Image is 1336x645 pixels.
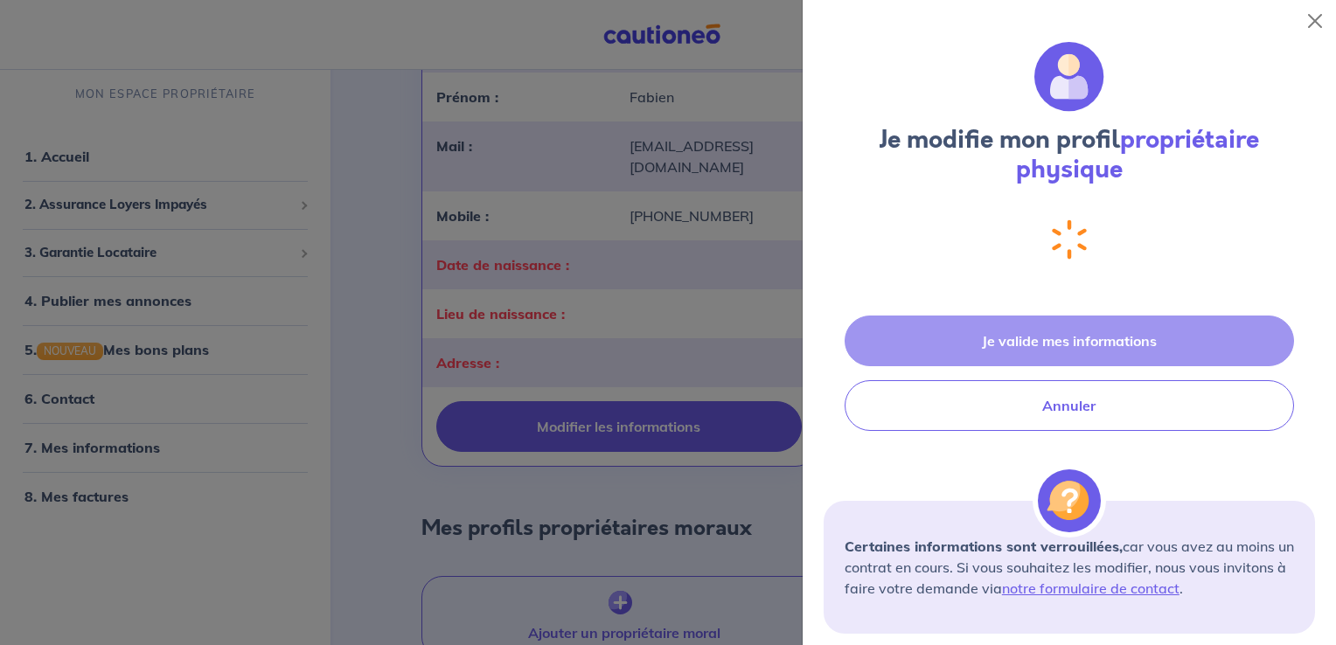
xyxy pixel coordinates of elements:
strong: propriétaire physique [1016,122,1260,187]
p: car vous avez au moins un contrat en cours. Si vous souhaitez les modifier, nous vous invitons à ... [845,536,1294,599]
strong: Certaines informations sont verrouillées, [845,537,1123,555]
img: loading-spinner [1049,222,1090,258]
button: Annuler [845,380,1294,431]
h3: Je modifie mon profil [824,126,1315,184]
a: notre formulaire de contact [1002,579,1179,597]
button: Close [1301,7,1329,35]
img: illu_alert_question.svg [1038,469,1101,532]
img: illu_account.svg [1034,42,1104,112]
